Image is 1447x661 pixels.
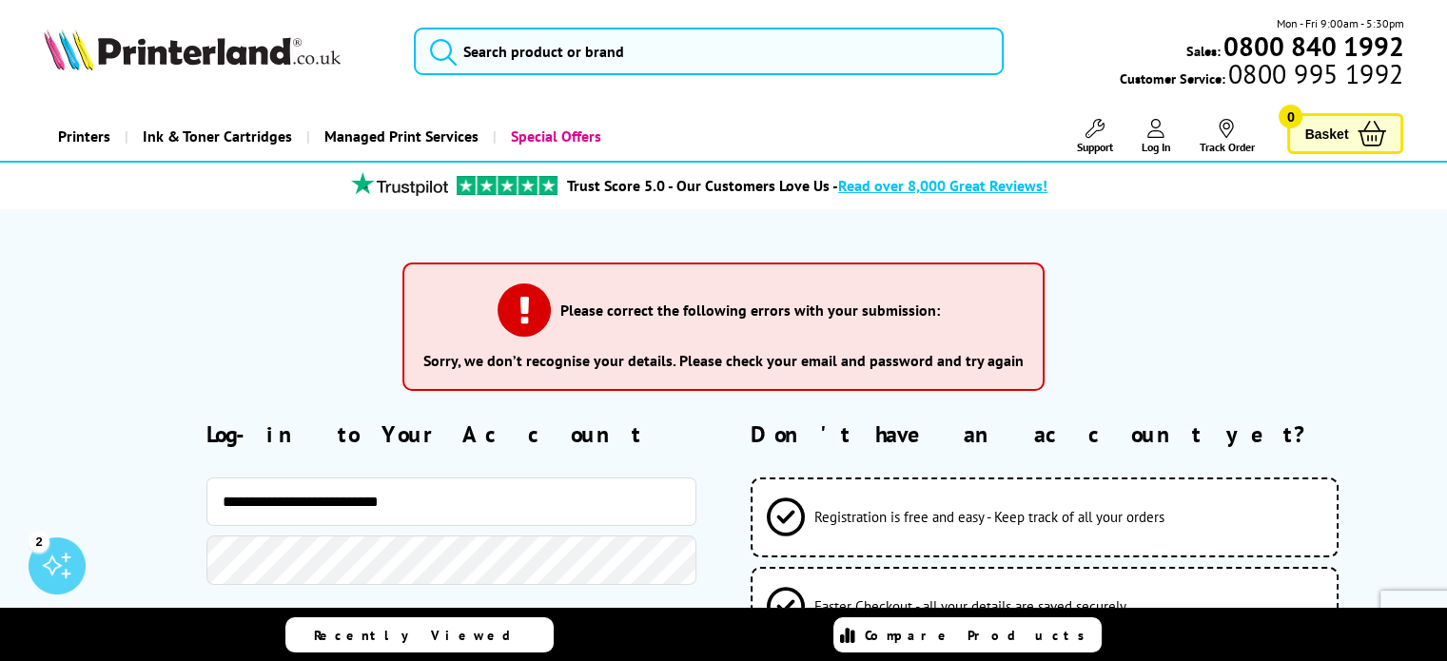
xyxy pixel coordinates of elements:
[457,176,557,195] img: trustpilot rating
[423,351,1024,370] li: Sorry, we don’t recognise your details. Please check your email and password and try again
[44,29,390,74] a: Printerland Logo
[814,597,1126,615] span: Faster Checkout - all your details are saved securely
[1076,119,1112,154] a: Support
[1225,65,1403,83] span: 0800 995 1992
[865,627,1095,644] span: Compare Products
[1287,113,1403,154] a: Basket 0
[125,112,306,161] a: Ink & Toner Cartridges
[1304,121,1348,146] span: Basket
[314,627,530,644] span: Recently Viewed
[1199,119,1254,154] a: Track Order
[44,112,125,161] a: Printers
[206,419,696,449] h2: Log-in to Your Account
[1279,105,1302,128] span: 0
[414,28,1004,75] input: Search product or brand
[29,531,49,552] div: 2
[560,301,940,320] h3: Please correct the following errors with your submission:
[493,112,616,161] a: Special Offers
[342,172,457,196] img: trustpilot rating
[1185,42,1220,60] span: Sales:
[833,617,1102,652] a: Compare Products
[838,176,1047,195] span: Read over 8,000 Great Reviews!
[567,176,1047,195] a: Trust Score 5.0 - Our Customers Love Us -Read over 8,000 Great Reviews!
[1220,37,1403,55] a: 0800 840 1992
[1141,119,1170,154] a: Log In
[44,29,341,70] img: Printerland Logo
[1276,14,1403,32] span: Mon - Fri 9:00am - 5:30pm
[143,112,292,161] span: Ink & Toner Cartridges
[1222,29,1403,64] b: 0800 840 1992
[1076,140,1112,154] span: Support
[751,419,1403,449] h2: Don't have an account yet?
[1141,140,1170,154] span: Log In
[306,112,493,161] a: Managed Print Services
[285,617,554,652] a: Recently Viewed
[1120,65,1403,87] span: Customer Service:
[814,508,1164,526] span: Registration is free and easy - Keep track of all your orders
